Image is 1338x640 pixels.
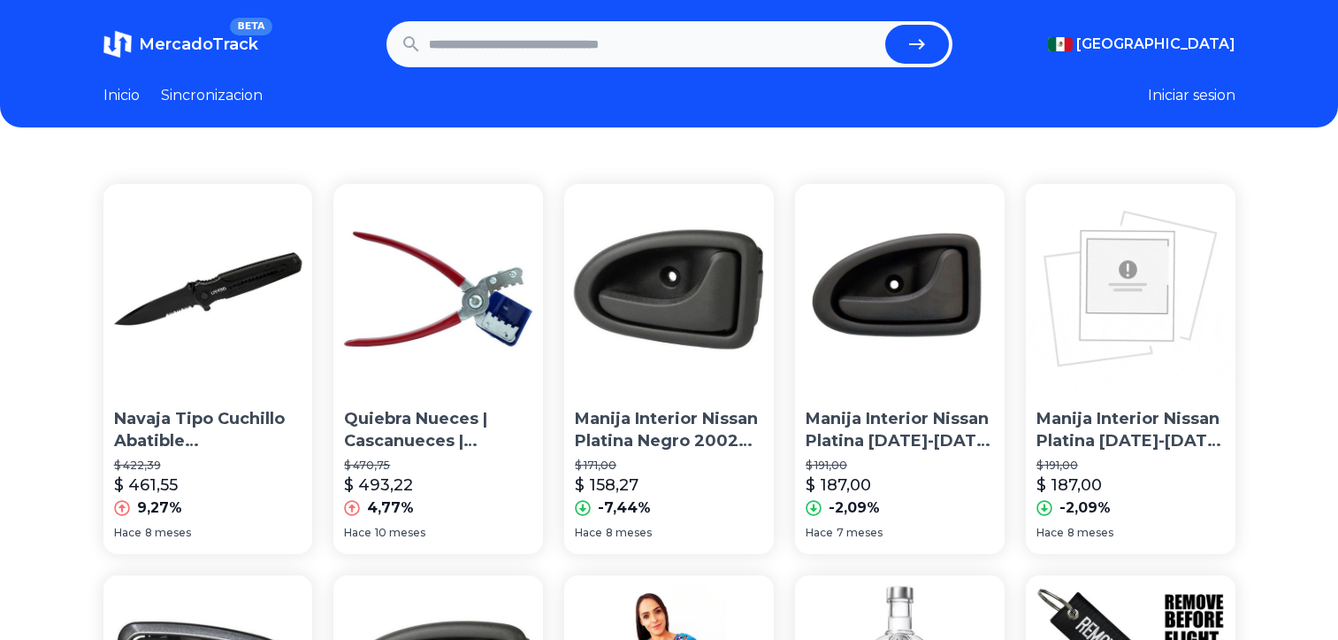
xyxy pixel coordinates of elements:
[606,526,652,540] span: 8 meses
[1026,184,1235,554] a: Manija Interior Nissan Platina 2000-2007 Der RngManija Interior Nissan Platina [DATE]-[DATE] Der ...
[575,526,602,540] span: Hace
[344,459,532,473] p: $ 470,75
[575,473,638,497] p: $ 158,27
[564,184,774,554] a: Manija Interior Nissan Platina Negro 2002 2003 2004 2005Manija Interior Nissan Platina Negro 2002...
[806,473,871,497] p: $ 187,00
[806,459,994,473] p: $ 191,00
[575,408,763,452] p: Manija Interior Nissan Platina Negro 2002 2003 2004 2005
[103,85,140,106] a: Inicio
[344,526,371,540] span: Hace
[829,497,880,519] p: -2,09%
[1036,459,1225,473] p: $ 191,00
[145,526,191,540] span: 8 meses
[103,30,132,58] img: MercadoTrack
[114,459,302,473] p: $ 422,39
[344,473,413,497] p: $ 493,22
[114,526,141,540] span: Hace
[1076,34,1235,55] span: [GEOGRAPHIC_DATA]
[837,526,883,540] span: 7 meses
[1036,473,1102,497] p: $ 187,00
[564,184,774,394] img: Manija Interior Nissan Platina Negro 2002 2003 2004 2005
[1048,37,1073,51] img: Mexico
[333,184,543,554] a: Quiebra Nueces | Cascanueces | Pinza Para Nuez 31000010Quiebra Nueces | Cascanueces | [GEOGRAPHIC...
[137,497,182,519] p: 9,27%
[103,184,313,394] img: Navaja Tipo Cuchillo Abatible Urrea 686 32802666
[806,526,833,540] span: Hace
[114,473,178,497] p: $ 461,55
[1036,408,1225,452] p: Manija Interior Nissan Platina [DATE]-[DATE] Der Rng
[103,30,258,58] a: MercadoTrackBETA
[139,35,258,54] span: MercadoTrack
[575,459,763,473] p: $ 171,00
[598,497,651,519] p: -7,44%
[795,184,1005,554] a: Manija Interior Nissan Platina 2000-2007 Der RngManija Interior Nissan Platina [DATE]-[DATE] Der ...
[806,408,994,452] p: Manija Interior Nissan Platina [DATE]-[DATE] Der Rng
[367,497,414,519] p: 4,77%
[161,85,263,106] a: Sincronizacion
[1148,85,1235,106] button: Iniciar sesion
[333,184,543,394] img: Quiebra Nueces | Cascanueces | Pinza Para Nuez 31000010
[1059,497,1111,519] p: -2,09%
[344,408,532,452] p: Quiebra Nueces | Cascanueces | [GEOGRAPHIC_DATA] 31000010
[230,18,271,35] span: BETA
[114,408,302,452] p: Navaja Tipo Cuchillo Abatible [PERSON_NAME] 686 32802666
[1036,526,1064,540] span: Hace
[1048,34,1235,55] button: [GEOGRAPHIC_DATA]
[103,184,313,554] a: Navaja Tipo Cuchillo Abatible Urrea 686 32802666Navaja Tipo Cuchillo Abatible [PERSON_NAME] 686 3...
[1067,526,1113,540] span: 8 meses
[795,184,1005,394] img: Manija Interior Nissan Platina 2000-2007 Der Rng
[1026,184,1235,394] img: Manija Interior Nissan Platina 2000-2007 Der Rng
[375,526,425,540] span: 10 meses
